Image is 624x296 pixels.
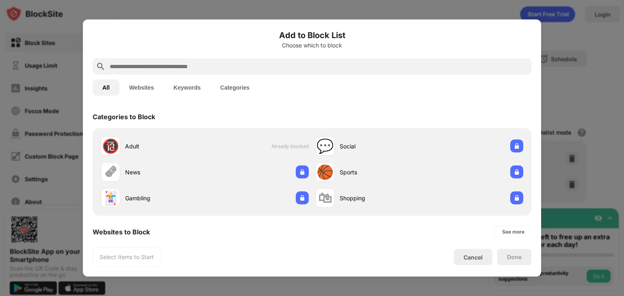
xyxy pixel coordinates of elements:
[340,194,419,202] div: Shopping
[271,143,309,149] span: Already blocked
[104,164,117,180] div: 🗞
[93,42,531,49] div: Choose which to block
[502,228,524,236] div: See more
[119,79,164,96] button: Websites
[340,142,419,150] div: Social
[507,254,522,260] div: Done
[125,142,205,150] div: Adult
[464,254,483,261] div: Cancel
[93,79,119,96] button: All
[164,79,210,96] button: Keywords
[125,168,205,176] div: News
[93,29,531,41] h6: Add to Block List
[93,113,155,121] div: Categories to Block
[93,228,150,236] div: Websites to Block
[316,138,334,154] div: 💬
[100,253,154,261] div: Select Items to Start
[102,190,119,206] div: 🃏
[340,168,419,176] div: Sports
[210,79,259,96] button: Categories
[125,194,205,202] div: Gambling
[96,62,106,71] img: search.svg
[318,190,332,206] div: 🛍
[316,164,334,180] div: 🏀
[102,138,119,154] div: 🔞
